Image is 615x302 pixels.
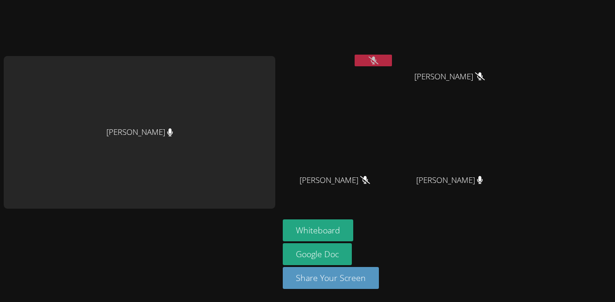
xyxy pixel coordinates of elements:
button: Share Your Screen [283,267,379,289]
div: [PERSON_NAME] [4,56,275,209]
span: [PERSON_NAME] [414,70,485,84]
span: [PERSON_NAME] [416,174,483,187]
span: [PERSON_NAME] [300,174,370,187]
a: Google Doc [283,243,352,265]
button: Whiteboard [283,219,353,241]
